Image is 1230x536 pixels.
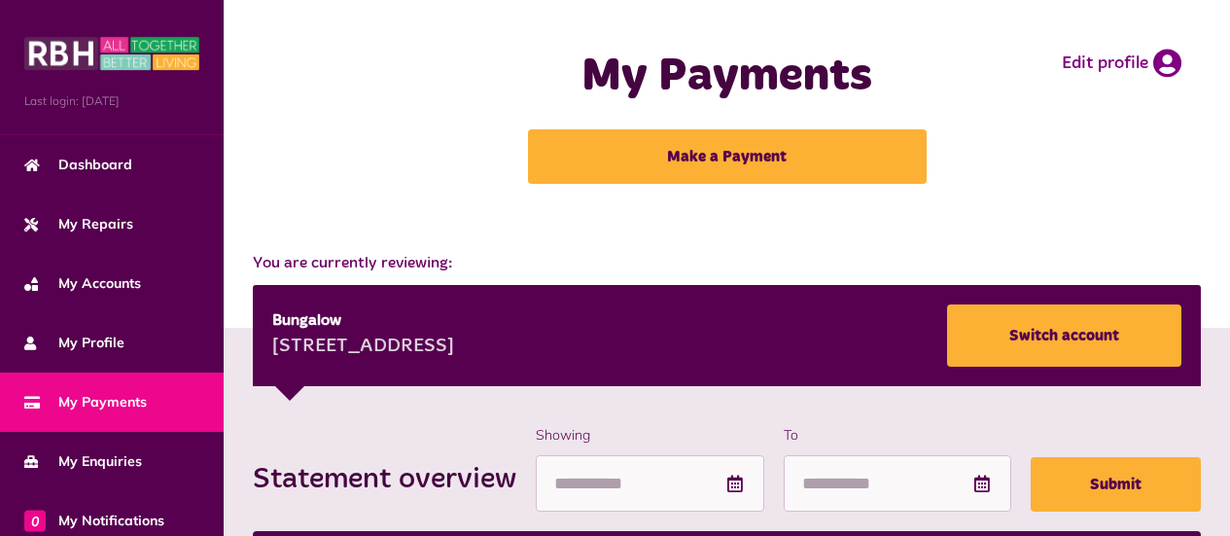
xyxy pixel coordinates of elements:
[24,510,46,531] span: 0
[253,252,1201,275] span: You are currently reviewing:
[24,451,142,472] span: My Enquiries
[495,49,960,105] h1: My Payments
[528,129,927,184] a: Make a Payment
[1062,49,1181,78] a: Edit profile
[24,34,199,73] img: MyRBH
[24,155,132,175] span: Dashboard
[272,333,454,362] div: [STREET_ADDRESS]
[24,392,147,412] span: My Payments
[24,273,141,294] span: My Accounts
[947,304,1181,367] a: Switch account
[24,92,199,110] span: Last login: [DATE]
[24,333,124,353] span: My Profile
[24,214,133,234] span: My Repairs
[272,309,454,333] div: Bungalow
[24,511,164,531] span: My Notifications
